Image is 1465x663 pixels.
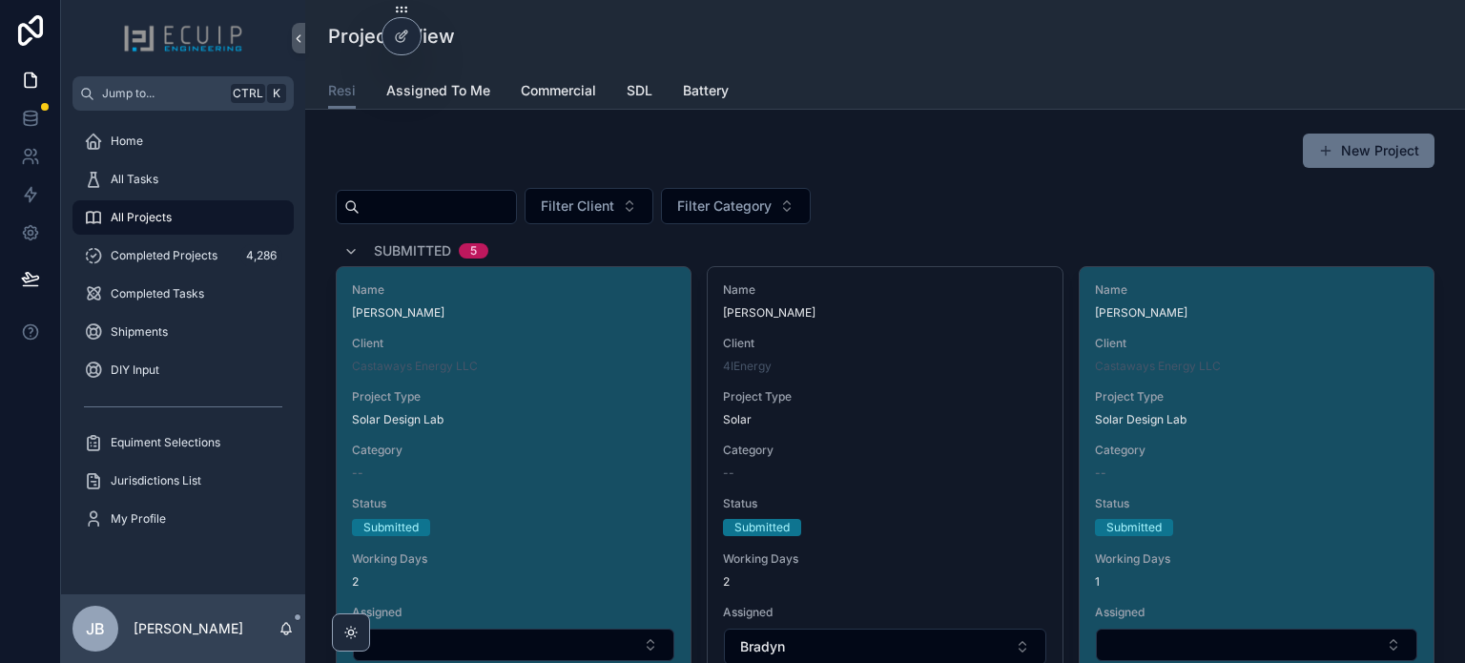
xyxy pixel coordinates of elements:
span: Solar Design Lab [352,412,444,427]
span: Category [1095,443,1418,458]
span: 2 [352,574,675,590]
button: Select Button [1096,629,1417,661]
span: Completed Projects [111,248,217,263]
span: DIY Input [111,363,159,378]
span: K [269,86,284,101]
button: New Project [1303,134,1434,168]
span: My Profile [111,511,166,527]
span: SDL [627,81,652,100]
div: 5 [470,243,477,259]
span: Battery [683,81,729,100]
a: Completed Projects4,286 [72,238,294,273]
span: Shipments [111,324,168,340]
h1: Projects View [328,23,455,50]
button: Select Button [525,188,653,224]
span: Solar Design Lab [1095,412,1186,427]
button: Jump to...CtrlK [72,76,294,111]
span: All Tasks [111,172,158,187]
span: -- [723,466,734,481]
span: Client [352,336,675,351]
span: Working Days [723,551,1046,567]
span: 1 [1095,574,1418,590]
img: App logo [123,23,243,53]
a: Completed Tasks [72,277,294,311]
span: JB [86,617,105,640]
span: Category [723,443,1046,458]
span: Status [352,496,675,511]
span: Ctrl [231,84,265,103]
span: Resi [328,81,356,100]
span: Assigned [723,605,1046,620]
a: Resi [328,73,356,110]
span: Bradyn [740,637,785,656]
a: Castaways Energy LLC [1095,359,1221,374]
span: Assigned [1095,605,1418,620]
span: Status [1095,496,1418,511]
span: Jurisdictions List [111,473,201,488]
a: Assigned To Me [386,73,490,112]
div: 4,286 [240,244,282,267]
span: Status [723,496,1046,511]
a: Home [72,124,294,158]
div: Submitted [734,519,790,536]
a: Battery [683,73,729,112]
div: scrollable content [61,111,305,561]
a: All Projects [72,200,294,235]
a: Jurisdictions List [72,464,294,498]
span: -- [1095,466,1106,481]
span: Filter Category [677,197,772,216]
div: Submitted [363,519,419,536]
a: Shipments [72,315,294,349]
span: All Projects [111,210,172,225]
button: Select Button [661,188,811,224]
span: Commercial [521,81,596,100]
span: Jump to... [102,86,223,101]
span: [PERSON_NAME] [352,305,675,321]
span: Project Type [723,389,1046,404]
span: Project Type [1095,389,1418,404]
span: Client [723,336,1046,351]
a: 4IEnergy [723,359,772,374]
a: SDL [627,73,652,112]
button: Select Button [353,629,674,661]
span: Working Days [352,551,675,567]
span: Name [1095,282,1418,298]
span: Working Days [1095,551,1418,567]
span: Filter Client [541,197,614,216]
a: DIY Input [72,353,294,387]
span: Home [111,134,143,149]
span: Category [352,443,675,458]
span: Project Type [352,389,675,404]
p: [PERSON_NAME] [134,619,243,638]
span: 2 [723,574,1046,590]
span: Submitted [374,241,451,260]
a: Commercial [521,73,596,112]
span: Solar [723,412,752,427]
span: Name [723,282,1046,298]
a: Castaways Energy LLC [352,359,478,374]
span: Assigned [352,605,675,620]
span: [PERSON_NAME] [1095,305,1418,321]
span: Name [352,282,675,298]
a: Equiment Selections [72,425,294,460]
div: Submitted [1106,519,1162,536]
a: All Tasks [72,162,294,197]
span: Completed Tasks [111,286,204,301]
span: Client [1095,336,1418,351]
span: Equiment Selections [111,435,220,450]
span: Assigned To Me [386,81,490,100]
span: [PERSON_NAME] [723,305,1046,321]
a: My Profile [72,502,294,536]
span: -- [352,466,363,481]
